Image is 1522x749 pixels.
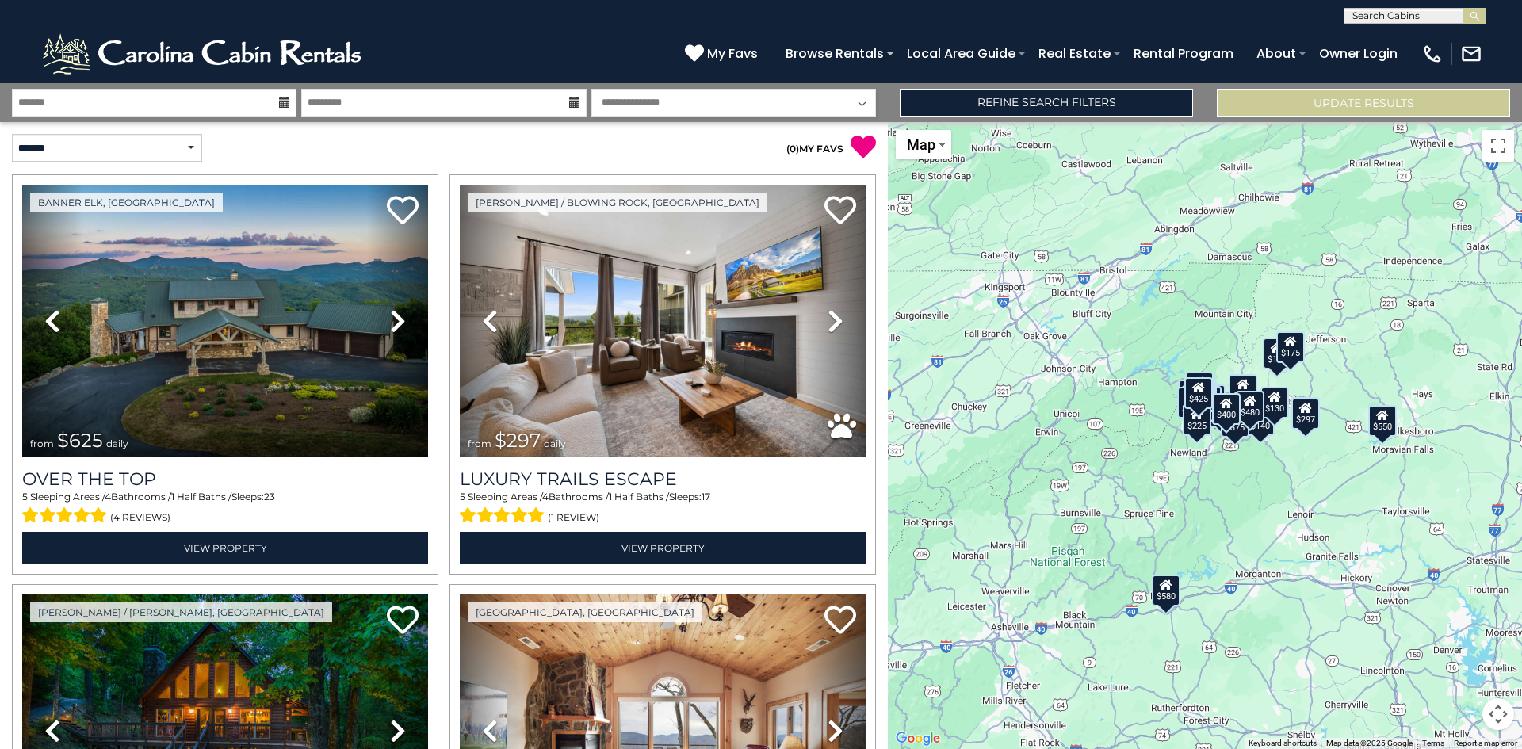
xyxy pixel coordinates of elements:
a: Terms [1422,739,1444,747]
div: $580 [1152,574,1180,606]
span: Map data ©2025 Google [1326,739,1413,747]
span: 1 Half Baths / [171,491,231,503]
a: Open this area in Google Maps (opens a new window) [892,728,944,749]
a: [PERSON_NAME] / Blowing Rock, [GEOGRAPHIC_DATA] [468,193,767,212]
div: $225 [1183,404,1211,436]
div: $125 [1185,371,1214,403]
span: 4 [105,491,111,503]
span: $625 [57,429,103,452]
div: $130 [1260,387,1289,418]
a: View Property [460,532,866,564]
a: Owner Login [1311,40,1405,67]
span: (4 reviews) [110,507,170,528]
span: $297 [495,429,541,452]
img: mail-regular-white.png [1460,43,1482,65]
div: $175 [1263,338,1291,369]
a: Add to favorites [387,194,419,228]
span: 4 [542,491,549,503]
div: Sleeping Areas / Bathrooms / Sleeps: [22,490,428,528]
span: daily [106,438,128,449]
img: phone-regular-white.png [1421,43,1444,65]
a: Luxury Trails Escape [460,468,866,490]
div: Sleeping Areas / Bathrooms / Sleeps: [460,490,866,528]
div: $230 [1177,386,1206,418]
span: daily [544,438,566,449]
a: Banner Elk, [GEOGRAPHIC_DATA] [30,193,223,212]
span: from [468,438,491,449]
div: $325 [1291,397,1320,429]
span: from [30,438,54,449]
div: $550 [1368,404,1397,436]
a: Local Area Guide [899,40,1023,67]
img: White-1-2.png [40,30,369,78]
div: $480 [1236,390,1264,422]
button: Keyboard shortcuts [1249,738,1317,749]
div: $175 [1276,331,1305,362]
img: thumbnail_168695581.jpeg [460,185,866,457]
div: $140 [1246,403,1275,435]
a: Real Estate [1031,40,1119,67]
a: About [1249,40,1304,67]
img: thumbnail_167153549.jpeg [22,185,428,457]
span: 5 [460,491,465,503]
span: My Favs [707,44,758,63]
div: $425 [1184,376,1213,408]
a: Browse Rentals [778,40,892,67]
a: Over The Top [22,468,428,490]
button: Toggle fullscreen view [1482,130,1514,162]
span: 17 [702,491,710,503]
a: Refine Search Filters [900,89,1193,117]
a: Add to favorites [824,604,856,638]
a: Rental Program [1126,40,1241,67]
span: 1 Half Baths / [609,491,669,503]
a: Report a map error [1454,739,1517,747]
div: $375 [1221,405,1249,437]
span: ( ) [786,143,799,155]
img: Google [892,728,944,749]
div: $400 [1212,392,1241,424]
a: (0)MY FAVS [786,143,843,155]
a: View Property [22,532,428,564]
span: 23 [264,491,275,503]
button: Map camera controls [1482,698,1514,730]
a: [GEOGRAPHIC_DATA], [GEOGRAPHIC_DATA] [468,602,702,622]
a: [PERSON_NAME] / [PERSON_NAME], [GEOGRAPHIC_DATA] [30,602,332,622]
div: $297 [1291,398,1320,430]
a: Add to favorites [387,604,419,638]
span: (1 review) [548,507,599,528]
button: Update Results [1217,89,1510,117]
div: $349 [1229,374,1257,406]
a: My Favs [685,44,762,64]
span: Map [907,136,935,153]
button: Change map style [896,130,951,159]
span: 5 [22,491,28,503]
span: 0 [790,143,796,155]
